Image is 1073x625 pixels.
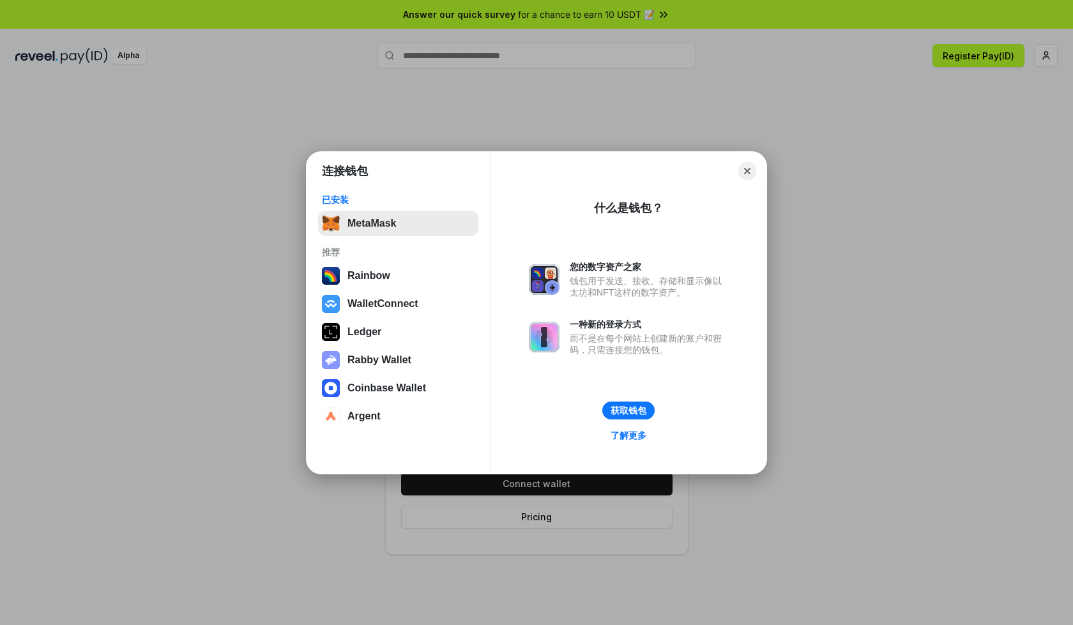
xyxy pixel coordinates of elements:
[322,246,475,258] div: 推荐
[322,267,340,285] img: svg+xml,%3Csvg%20width%3D%22120%22%20height%3D%22120%22%20viewBox%3D%220%200%20120%20120%22%20fil...
[322,163,368,179] h1: 连接钱包
[322,194,475,206] div: 已安装
[347,326,381,338] div: Ledger
[318,347,478,373] button: Rabby Wallet
[529,322,559,352] img: svg+xml,%3Csvg%20xmlns%3D%22http%3A%2F%2Fwww.w3.org%2F2000%2Fsvg%22%20fill%3D%22none%22%20viewBox...
[322,351,340,369] img: svg+xml,%3Csvg%20xmlns%3D%22http%3A%2F%2Fwww.w3.org%2F2000%2Fsvg%22%20fill%3D%22none%22%20viewBox...
[602,402,655,419] button: 获取钱包
[347,270,390,282] div: Rainbow
[570,319,728,330] div: 一种新的登录方式
[347,354,411,366] div: Rabby Wallet
[318,291,478,317] button: WalletConnect
[322,379,340,397] img: svg+xml,%3Csvg%20width%3D%2228%22%20height%3D%2228%22%20viewBox%3D%220%200%2028%2028%22%20fill%3D...
[570,275,728,298] div: 钱包用于发送、接收、存储和显示像以太坊和NFT这样的数字资产。
[318,403,478,429] button: Argent
[594,200,663,216] div: 什么是钱包？
[322,407,340,425] img: svg+xml,%3Csvg%20width%3D%2228%22%20height%3D%2228%22%20viewBox%3D%220%200%2028%2028%22%20fill%3D...
[347,298,418,310] div: WalletConnect
[570,261,728,273] div: 您的数字资产之家
[347,218,396,229] div: MetaMask
[603,427,654,444] a: 了解更多
[347,410,381,422] div: Argent
[611,430,646,441] div: 了解更多
[322,295,340,313] img: svg+xml,%3Csvg%20width%3D%2228%22%20height%3D%2228%22%20viewBox%3D%220%200%2028%2028%22%20fill%3D...
[529,264,559,295] img: svg+xml,%3Csvg%20xmlns%3D%22http%3A%2F%2Fwww.w3.org%2F2000%2Fsvg%22%20fill%3D%22none%22%20viewBox...
[347,382,426,394] div: Coinbase Wallet
[318,319,478,345] button: Ledger
[318,211,478,236] button: MetaMask
[322,323,340,341] img: svg+xml,%3Csvg%20xmlns%3D%22http%3A%2F%2Fwww.w3.org%2F2000%2Fsvg%22%20width%3D%2228%22%20height%3...
[322,215,340,232] img: svg+xml,%3Csvg%20fill%3D%22none%22%20height%3D%2233%22%20viewBox%3D%220%200%2035%2033%22%20width%...
[738,162,756,180] button: Close
[318,375,478,401] button: Coinbase Wallet
[570,333,728,356] div: 而不是在每个网站上创建新的账户和密码，只需连接您的钱包。
[611,405,646,416] div: 获取钱包
[318,263,478,289] button: Rainbow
